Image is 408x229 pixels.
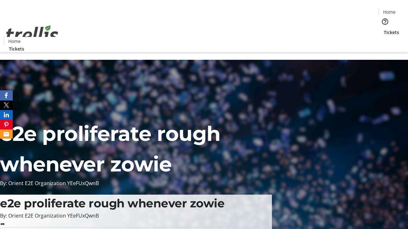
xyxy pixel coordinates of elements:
span: Tickets [384,29,399,36]
a: Tickets [379,29,404,36]
button: Help [379,15,391,28]
span: Tickets [9,45,24,52]
span: Home [8,38,21,45]
button: Cart [379,36,391,48]
a: Tickets [4,45,29,52]
span: Home [383,9,396,15]
img: Orient E2E Organization YEeFUxQwnB's Logo [4,18,61,50]
a: Home [379,9,399,15]
a: Home [4,38,25,45]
